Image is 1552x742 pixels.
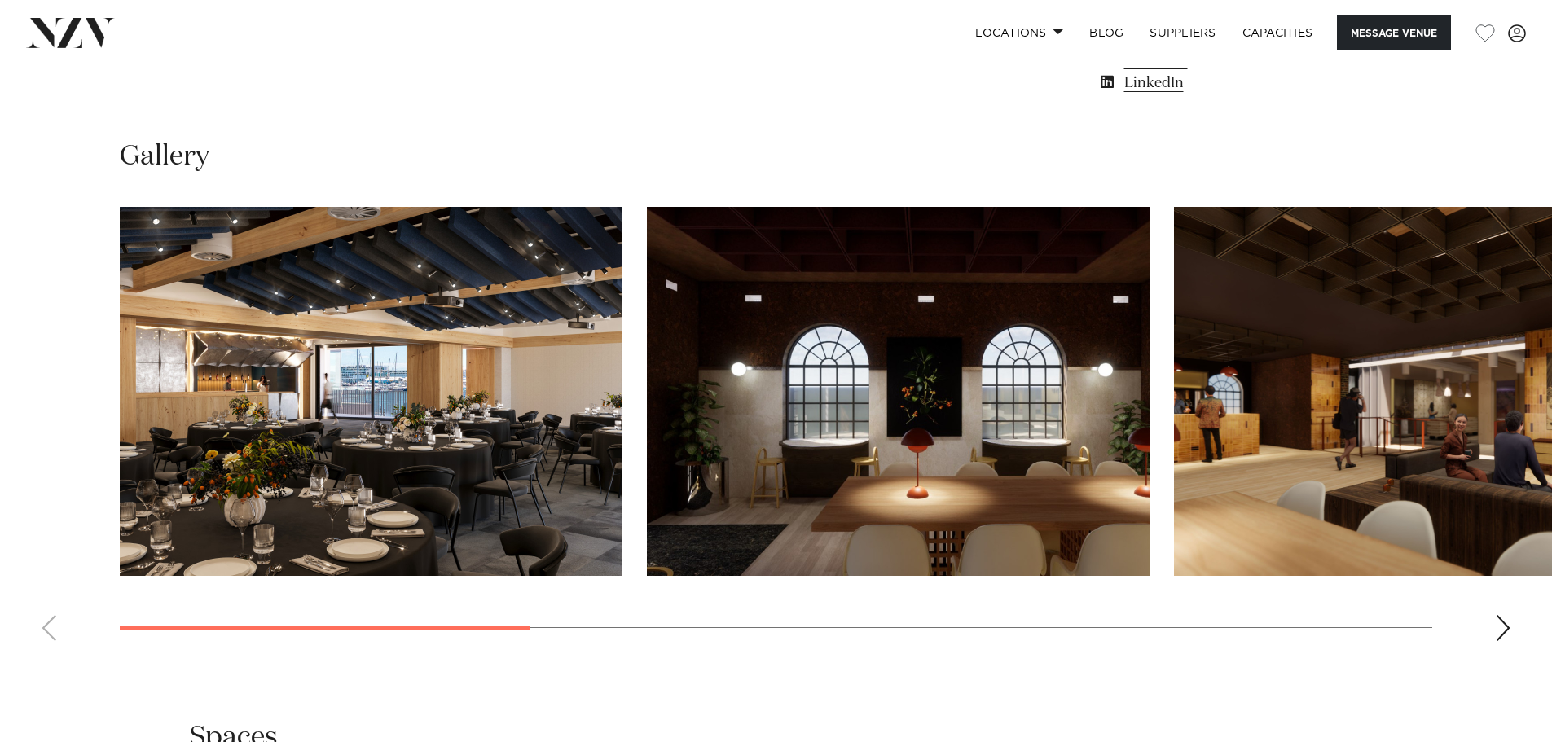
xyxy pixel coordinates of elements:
[1137,15,1229,50] a: SUPPLIERS
[1097,72,1363,94] a: LinkedIn
[120,138,209,175] h2: Gallery
[1076,15,1137,50] a: BLOG
[647,207,1150,576] swiper-slide: 2 / 8
[1337,15,1451,50] button: Message Venue
[26,18,115,47] img: nzv-logo.png
[962,15,1076,50] a: Locations
[120,207,622,576] swiper-slide: 1 / 8
[1229,15,1326,50] a: Capacities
